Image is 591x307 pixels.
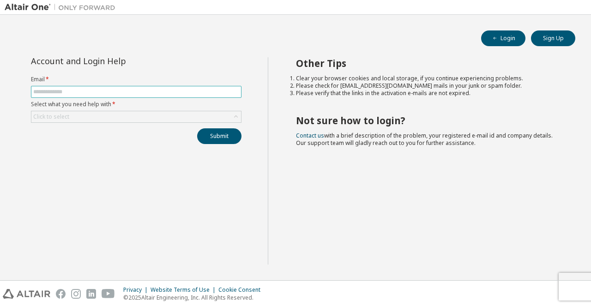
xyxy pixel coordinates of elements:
[296,75,559,82] li: Clear your browser cookies and local storage, if you continue experiencing problems.
[123,294,266,301] p: © 2025 Altair Engineering, Inc. All Rights Reserved.
[151,286,218,294] div: Website Terms of Use
[296,90,559,97] li: Please verify that the links in the activation e-mails are not expired.
[71,289,81,299] img: instagram.svg
[31,101,241,108] label: Select what you need help with
[218,286,266,294] div: Cookie Consent
[31,57,199,65] div: Account and Login Help
[123,286,151,294] div: Privacy
[481,30,525,46] button: Login
[531,30,575,46] button: Sign Up
[296,57,559,69] h2: Other Tips
[5,3,120,12] img: Altair One
[102,289,115,299] img: youtube.svg
[296,82,559,90] li: Please check for [EMAIL_ADDRESS][DOMAIN_NAME] mails in your junk or spam folder.
[296,132,324,139] a: Contact us
[3,289,50,299] img: altair_logo.svg
[296,114,559,126] h2: Not sure how to login?
[33,113,69,120] div: Click to select
[31,76,241,83] label: Email
[296,132,553,147] span: with a brief description of the problem, your registered e-mail id and company details. Our suppo...
[86,289,96,299] img: linkedin.svg
[56,289,66,299] img: facebook.svg
[31,111,241,122] div: Click to select
[197,128,241,144] button: Submit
